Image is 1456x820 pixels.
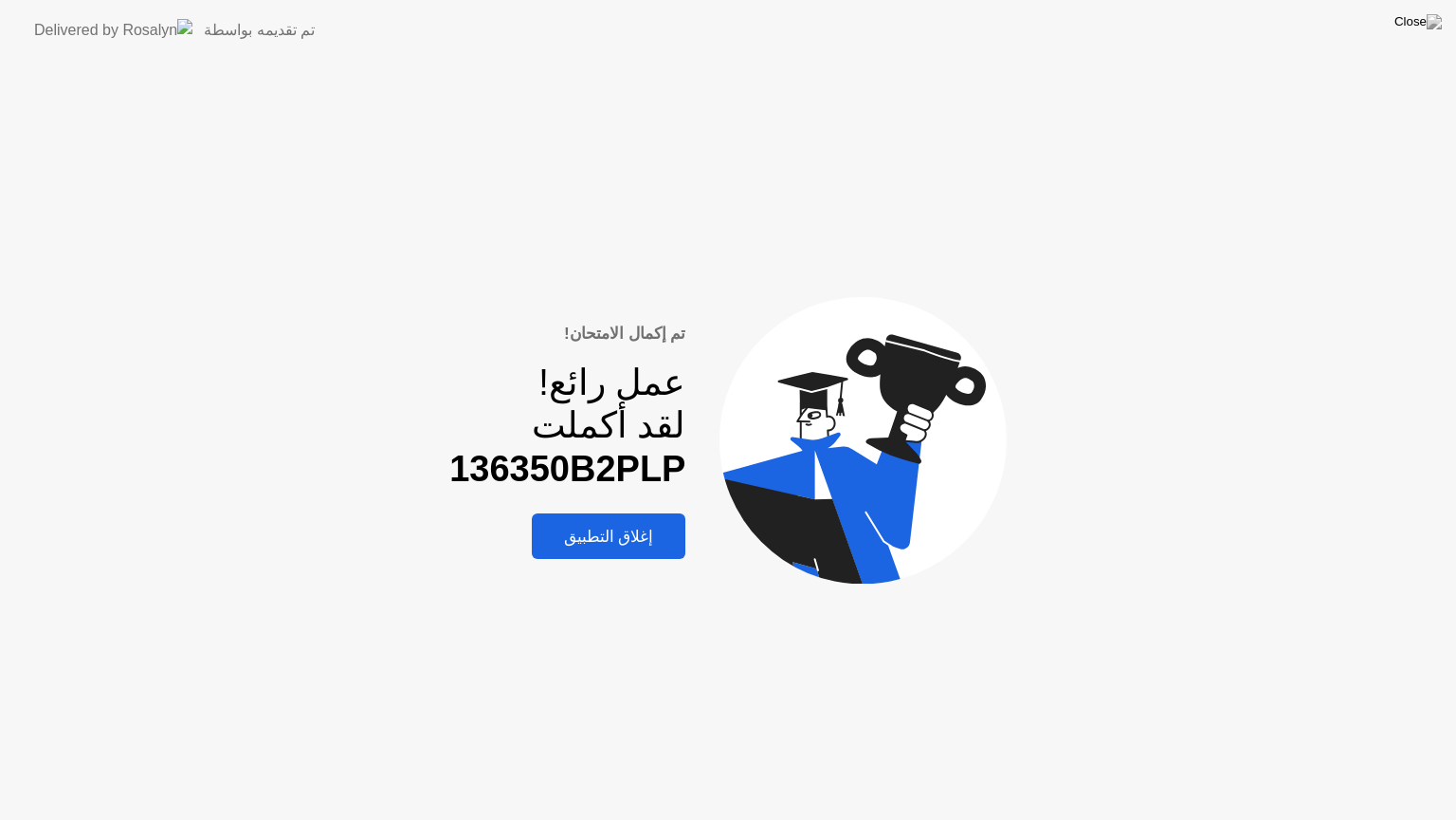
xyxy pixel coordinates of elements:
div: عمل رائع! لقد أكملت [449,362,685,492]
div: تم إكمال الامتحان! [449,322,685,346]
img: Close [1394,14,1442,29]
div: تم تقديمه بواسطة [204,19,315,42]
b: 136350B2PLP [449,449,685,489]
div: إغلاق التطبيق [537,527,681,547]
button: إغلاق التطبيق [532,513,686,559]
img: Delivered by Rosalyn [34,19,192,41]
